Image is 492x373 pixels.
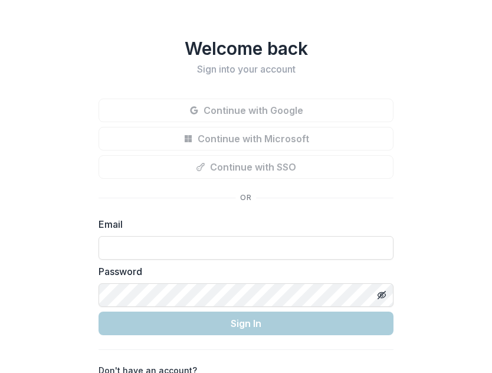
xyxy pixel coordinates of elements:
[99,127,393,150] button: Continue with Microsoft
[99,264,386,279] label: Password
[99,64,393,75] h2: Sign into your account
[372,286,391,305] button: Toggle password visibility
[99,217,386,231] label: Email
[99,155,393,179] button: Continue with SSO
[99,99,393,122] button: Continue with Google
[99,312,393,335] button: Sign In
[99,38,393,59] h1: Welcome back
